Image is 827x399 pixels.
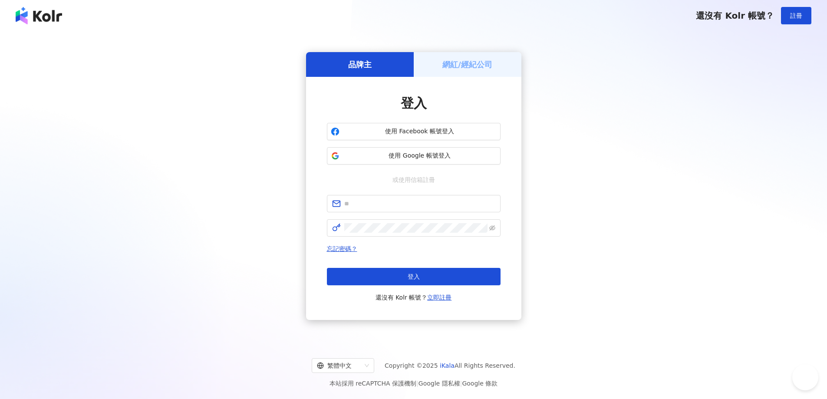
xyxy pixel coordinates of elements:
[327,268,501,285] button: 登入
[790,12,802,19] span: 註冊
[462,380,498,387] a: Google 條款
[385,360,515,371] span: Copyright © 2025 All Rights Reserved.
[348,59,372,70] h5: 品牌主
[781,7,811,24] button: 註冊
[401,96,427,111] span: 登入
[792,364,818,390] iframe: Help Scout Beacon - Open
[440,362,455,369] a: iKala
[343,127,497,136] span: 使用 Facebook 帳號登入
[327,147,501,165] button: 使用 Google 帳號登入
[418,380,460,387] a: Google 隱私權
[442,59,492,70] h5: 網紅/經紀公司
[329,378,498,389] span: 本站採用 reCAPTCHA 保護機制
[16,7,62,24] img: logo
[376,292,452,303] span: 還沒有 Kolr 帳號？
[327,245,357,252] a: 忘記密碼？
[408,273,420,280] span: 登入
[317,359,361,373] div: 繁體中文
[386,175,441,185] span: 或使用信箱註冊
[427,294,451,301] a: 立即註冊
[343,152,497,160] span: 使用 Google 帳號登入
[416,380,418,387] span: |
[460,380,462,387] span: |
[327,123,501,140] button: 使用 Facebook 帳號登入
[489,225,495,231] span: eye-invisible
[696,10,774,21] span: 還沒有 Kolr 帳號？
